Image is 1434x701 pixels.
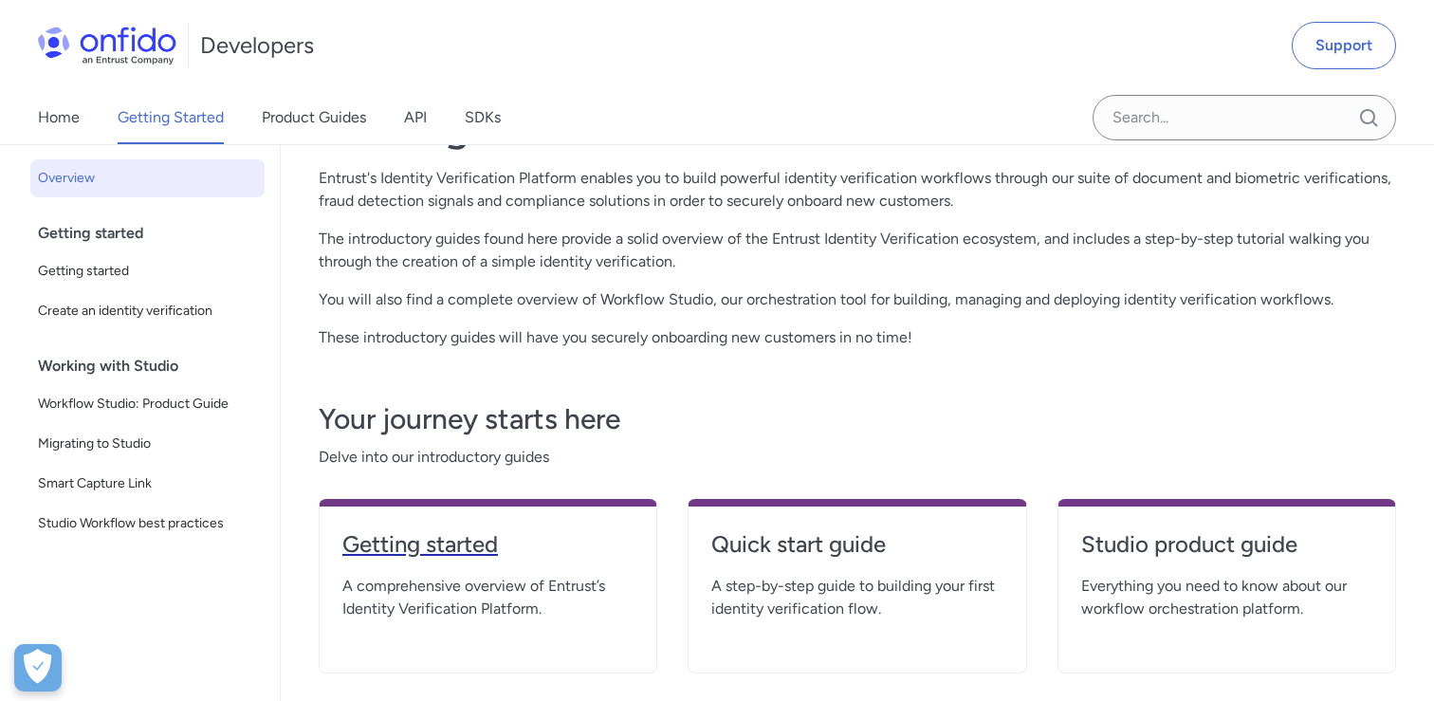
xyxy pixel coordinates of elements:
[711,529,1002,560] h4: Quick start guide
[38,347,272,385] div: Working with Studio
[38,393,257,415] span: Workflow Studio: Product Guide
[319,326,1396,349] p: These introductory guides will have you securely onboarding new customers in no time!
[14,644,62,692] button: Open Preferences
[30,465,265,503] a: Smart Capture Link
[342,575,634,620] span: A comprehensive overview of Entrust’s Identity Verification Platform.
[319,167,1396,212] p: Entrust's Identity Verification Platform enables you to build powerful identity verification work...
[319,446,1396,469] span: Delve into our introductory guides
[465,91,501,144] a: SDKs
[711,529,1002,575] a: Quick start guide
[404,91,427,144] a: API
[342,529,634,560] h4: Getting started
[342,529,634,575] a: Getting started
[38,512,257,535] span: Studio Workflow best practices
[30,385,265,423] a: Workflow Studio: Product Guide
[200,30,314,61] h1: Developers
[30,292,265,330] a: Create an identity verification
[38,472,257,495] span: Smart Capture Link
[262,91,366,144] a: Product Guides
[319,400,1396,438] h3: Your journey starts here
[38,260,257,283] span: Getting started
[30,505,265,543] a: Studio Workflow best practices
[30,159,265,197] a: Overview
[319,228,1396,273] p: The introductory guides found here provide a solid overview of the Entrust Identity Verification ...
[1081,529,1372,575] a: Studio product guide
[38,300,257,323] span: Create an identity verification
[1081,529,1372,560] h4: Studio product guide
[118,91,224,144] a: Getting Started
[1292,22,1396,69] a: Support
[38,27,176,65] img: Onfido Logo
[38,433,257,455] span: Migrating to Studio
[38,214,272,252] div: Getting started
[1081,575,1372,620] span: Everything you need to know about our workflow orchestration platform.
[14,644,62,692] div: Cookie Preferences
[319,288,1396,311] p: You will also find a complete overview of Workflow Studio, our orchestration tool for building, m...
[711,575,1002,620] span: A step-by-step guide to building your first identity verification flow.
[30,425,265,463] a: Migrating to Studio
[1093,95,1396,140] input: Onfido search input field
[30,252,265,290] a: Getting started
[38,91,80,144] a: Home
[38,167,257,190] span: Overview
